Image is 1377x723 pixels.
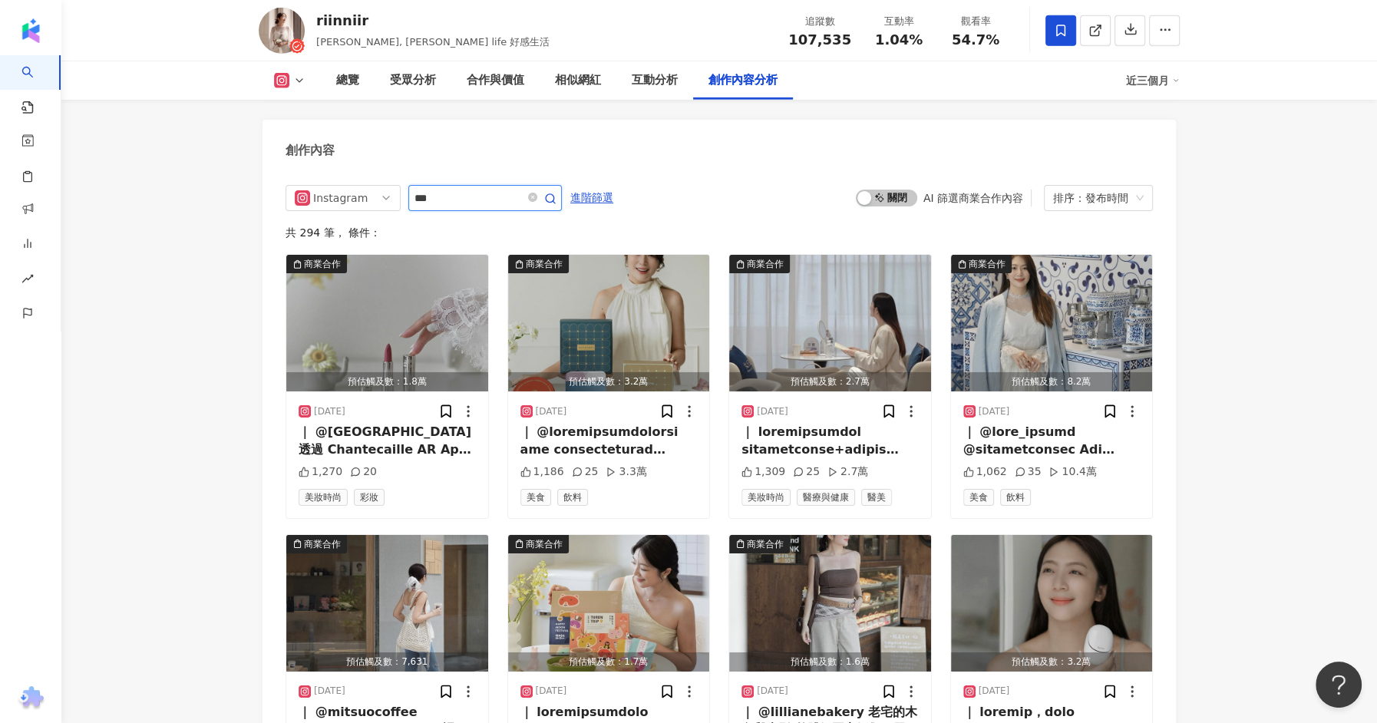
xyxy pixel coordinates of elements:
[747,536,784,552] div: 商業合作
[508,652,710,672] div: 預估觸及數：1.7萬
[979,405,1010,418] div: [DATE]
[606,464,646,480] div: 3.3萬
[299,424,476,458] div: ｜ @[GEOGRAPHIC_DATA] 透過 Chantecaille AR App 和母象、小象一起互動 動態萌到讓人忘了時間 療癒滿分 全新 花妍柔緞唇膏 在唇色之下 也藏著一條通往希望的...
[827,464,868,480] div: 2.7萬
[729,255,931,391] img: post-image
[951,372,1153,391] div: 預估觸及數：8.2萬
[951,652,1153,672] div: 預估觸及數：3.2萬
[757,405,788,418] div: [DATE]
[299,489,348,506] span: 美妝時尚
[536,685,567,698] div: [DATE]
[336,71,359,90] div: 總覽
[1316,662,1362,708] iframe: Help Scout Beacon - Open
[870,14,928,29] div: 互動率
[793,464,820,480] div: 25
[788,14,851,29] div: 追蹤數
[1000,489,1031,506] span: 飲料
[21,55,52,115] a: search
[951,255,1153,391] button: 商業合作預估觸及數：8.2萬
[951,535,1153,672] img: post-image
[1126,68,1180,93] div: 近三個月
[316,36,550,48] span: [PERSON_NAME], [PERSON_NAME] life 好感生活
[572,464,599,480] div: 25
[757,685,788,698] div: [DATE]
[520,424,698,458] div: ｜ @loremipsumdolorsi ame consecteturad elitsedd EI!TEMPORI utlab etdo，m「aliqua」enima minimven qui...
[286,255,488,391] img: post-image
[314,405,345,418] div: [DATE]
[1053,186,1130,210] div: 排序：發布時間
[963,424,1141,458] div: ｜ @lore_ipsumd @sitametconsec Adi Elitseddoeiu tempo incididuntutla etdolor Magn a Enima & Minimv...
[314,685,345,698] div: [DATE]
[570,185,614,210] button: 進階篩選
[299,464,342,480] div: 1,270
[528,193,537,202] span: close-circle
[536,405,567,418] div: [DATE]
[923,192,1023,204] div: AI 篩選商業合作內容
[747,256,784,272] div: 商業合作
[729,372,931,391] div: 預估觸及數：2.7萬
[741,489,791,506] span: 美妝時尚
[946,14,1005,29] div: 觀看率
[286,142,335,159] div: 創作內容
[508,535,710,672] img: post-image
[467,71,524,90] div: 合作與價值
[797,489,855,506] span: 醫療與健康
[350,464,377,480] div: 20
[979,685,1010,698] div: [DATE]
[508,255,710,391] button: 商業合作預估觸及數：3.2萬
[286,652,488,672] div: 預估觸及數：7,631
[963,489,994,506] span: 美食
[16,686,46,711] img: chrome extension
[286,535,488,672] button: 商業合作預估觸及數：7,631
[729,535,931,672] button: 商業合作預估觸及數：1.6萬
[557,489,588,506] span: 飲料
[632,71,678,90] div: 互動分析
[304,256,341,272] div: 商業合作
[570,186,613,210] span: 進階篩選
[520,464,564,480] div: 1,186
[526,256,563,272] div: 商業合作
[1015,464,1042,480] div: 35
[555,71,601,90] div: 相似網紅
[528,191,537,206] span: close-circle
[729,652,931,672] div: 預估觸及數：1.6萬
[21,263,34,298] span: rise
[520,489,551,506] span: 美食
[259,8,305,54] img: KOL Avatar
[508,255,710,391] img: post-image
[313,186,363,210] div: Instagram
[708,71,778,90] div: 創作內容分析
[1048,464,1096,480] div: 10.4萬
[875,32,923,48] span: 1.04%
[354,489,385,506] span: 彩妝
[526,536,563,552] div: 商業合作
[951,255,1153,391] img: post-image
[286,535,488,672] img: post-image
[861,489,892,506] span: 醫美
[286,226,1153,239] div: 共 294 筆 ， 條件：
[508,372,710,391] div: 預估觸及數：3.2萬
[788,31,851,48] span: 107,535
[952,32,999,48] span: 54.7%
[316,11,550,30] div: riinniir
[729,535,931,672] img: post-image
[286,255,488,391] button: 商業合作預估觸及數：1.8萬
[18,18,43,43] img: logo icon
[969,256,1006,272] div: 商業合作
[390,71,436,90] div: 受眾分析
[741,464,785,480] div: 1,309
[286,372,488,391] div: 預估觸及數：1.8萬
[963,464,1007,480] div: 1,062
[508,535,710,672] button: 商業合作預估觸及數：1.7萬
[729,255,931,391] button: 商業合作預估觸及數：2.7萬
[741,424,919,458] div: ｜ loremipsumdol sitametconse+adipis elitsedd eiusmodtem incidi utlabore，etdolor magnaaliquaeni ad...
[304,536,341,552] div: 商業合作
[951,535,1153,672] button: 預估觸及數：3.2萬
